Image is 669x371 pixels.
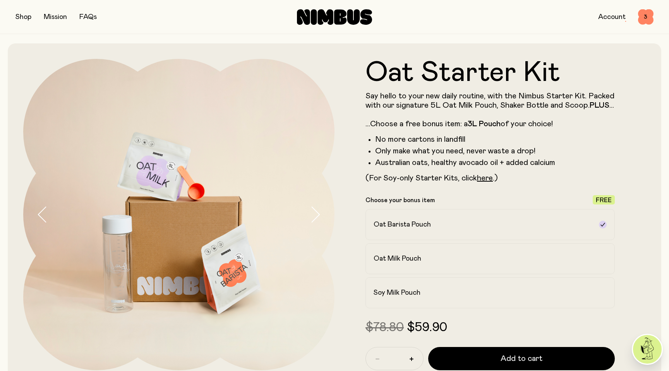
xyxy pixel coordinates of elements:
h2: Soy Milk Pouch [374,288,420,297]
button: Add to cart [428,347,615,370]
img: agent [633,335,662,364]
span: Add to cart [501,353,542,364]
h2: Oat Barista Pouch [374,220,431,229]
a: here [477,174,493,182]
strong: Pouch [479,120,501,128]
span: Free [596,197,612,203]
button: 3 [638,9,654,25]
h2: Oat Milk Pouch [374,254,421,263]
a: FAQs [79,14,97,21]
li: Australian oats, healthy avocado oil + added calcium [375,158,615,167]
p: Choose your bonus item [365,196,435,204]
p: (For Soy-only Starter Kits, click .) [365,173,615,183]
strong: 3L [468,120,477,128]
span: $78.80 [365,321,404,334]
li: Only make what you need, never waste a drop! [375,146,615,156]
h1: Oat Starter Kit [365,59,615,87]
li: No more cartons in landfill [375,135,615,144]
strong: PLUS [590,101,609,109]
span: $59.90 [407,321,447,334]
a: Mission [44,14,67,21]
a: Account [598,14,626,21]
p: Say hello to your new daily routine, with the Nimbus Starter Kit. Packed with our signature 5L Oa... [365,91,615,129]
